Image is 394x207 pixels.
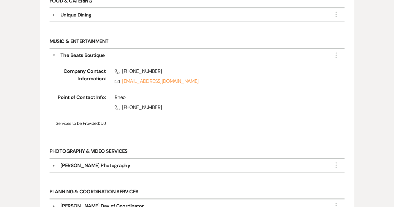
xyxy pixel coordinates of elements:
[56,120,100,126] span: Services to be Provided:
[60,162,130,169] div: [PERSON_NAME] Photography
[60,11,92,19] div: Unique Dining
[50,145,345,159] h6: Photography & Video Services
[115,104,327,111] span: [PHONE_NUMBER]
[115,78,327,85] a: [EMAIL_ADDRESS][DOMAIN_NAME]
[115,94,327,101] div: Rheo
[56,68,106,87] span: Company Contact Information:
[50,13,58,16] button: ▼
[60,52,105,59] div: The Beats Boutique
[52,52,55,59] button: ▼
[50,186,345,199] h6: Planning & Coordination Services
[115,68,327,75] span: [PHONE_NUMBER]
[50,164,58,167] button: ▼
[56,120,338,127] p: DJ
[50,35,345,49] h6: Music & Entertainment
[56,94,106,114] span: Point of Contact Info:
